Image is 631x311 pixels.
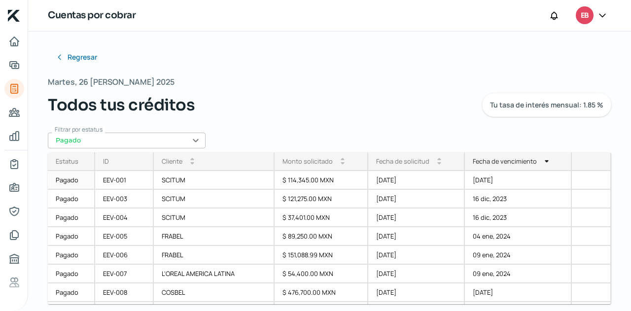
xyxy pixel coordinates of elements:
div: EEV-007 [95,265,154,283]
div: $ 476,700.00 MXN [275,283,368,302]
a: Pagado [48,265,95,283]
a: Pagado [48,208,95,227]
h1: Cuentas por cobrar [48,8,136,23]
div: EEV-001 [95,171,154,190]
div: $ 151,088.99 MXN [275,246,368,265]
div: 04 ene, 2024 [465,227,572,246]
i: arrow_drop_down [190,161,194,165]
a: Buró de crédito [4,249,24,269]
div: EEV-003 [95,190,154,208]
div: EEV-006 [95,246,154,265]
div: COSBEL [154,283,275,302]
a: Representantes [4,202,24,221]
div: FRABEL [154,227,275,246]
div: EEV-008 [95,283,154,302]
a: Inicio [4,32,24,51]
i: arrow_drop_down [545,159,549,163]
div: L'OREAL AMERICA LATINA [154,265,275,283]
div: Cliente [162,157,182,166]
div: 16 dic, 2023 [465,208,572,227]
div: FRABEL [154,246,275,265]
div: SCITUM [154,208,275,227]
i: arrow_drop_down [341,161,345,165]
a: Pago a proveedores [4,103,24,122]
a: Pagado [48,246,95,265]
a: Referencias [4,273,24,292]
div: EEV-005 [95,227,154,246]
div: [DATE] [368,227,465,246]
span: EB [581,10,589,22]
div: Fecha de solicitud [376,157,429,166]
div: 09 ene, 2024 [465,246,572,265]
div: SCITUM [154,190,275,208]
div: [DATE] [368,246,465,265]
div: [DATE] [368,283,465,302]
a: Documentos [4,225,24,245]
a: Información general [4,178,24,198]
span: Todos tus créditos [48,93,195,117]
a: Tus créditos [4,79,24,99]
a: Mi contrato [4,154,24,174]
div: [DATE] [465,283,572,302]
div: Estatus [56,157,78,166]
div: [DATE] [368,265,465,283]
div: [DATE] [465,171,572,190]
div: EEV-004 [95,208,154,227]
span: Tu tasa de interés mensual: 1.85 % [490,102,603,108]
div: $ 121,275.00 MXN [275,190,368,208]
span: Martes, 26 [PERSON_NAME] 2025 [48,75,175,89]
a: Pagado [48,227,95,246]
div: 09 ene, 2024 [465,265,572,283]
div: Fecha de vencimiento [473,157,537,166]
div: $ 54,400.00 MXN [275,265,368,283]
div: [DATE] [368,208,465,227]
div: $ 89,250.00 MXN [275,227,368,246]
div: 16 dic, 2023 [465,190,572,208]
a: Pagado [48,190,95,208]
a: Mis finanzas [4,126,24,146]
div: ID [103,157,109,166]
a: Adelantar facturas [4,55,24,75]
button: Regresar [48,47,105,67]
div: [DATE] [368,171,465,190]
div: SCITUM [154,171,275,190]
div: $ 37,401.00 MXN [275,208,368,227]
a: Pagado [48,171,95,190]
a: Pagado [48,283,95,302]
span: Filtrar por estatus [55,125,103,134]
div: $ 114,345.00 MXN [275,171,368,190]
i: arrow_drop_down [437,161,441,165]
div: [DATE] [368,190,465,208]
div: Monto solicitado [282,157,333,166]
span: Regresar [68,54,97,61]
